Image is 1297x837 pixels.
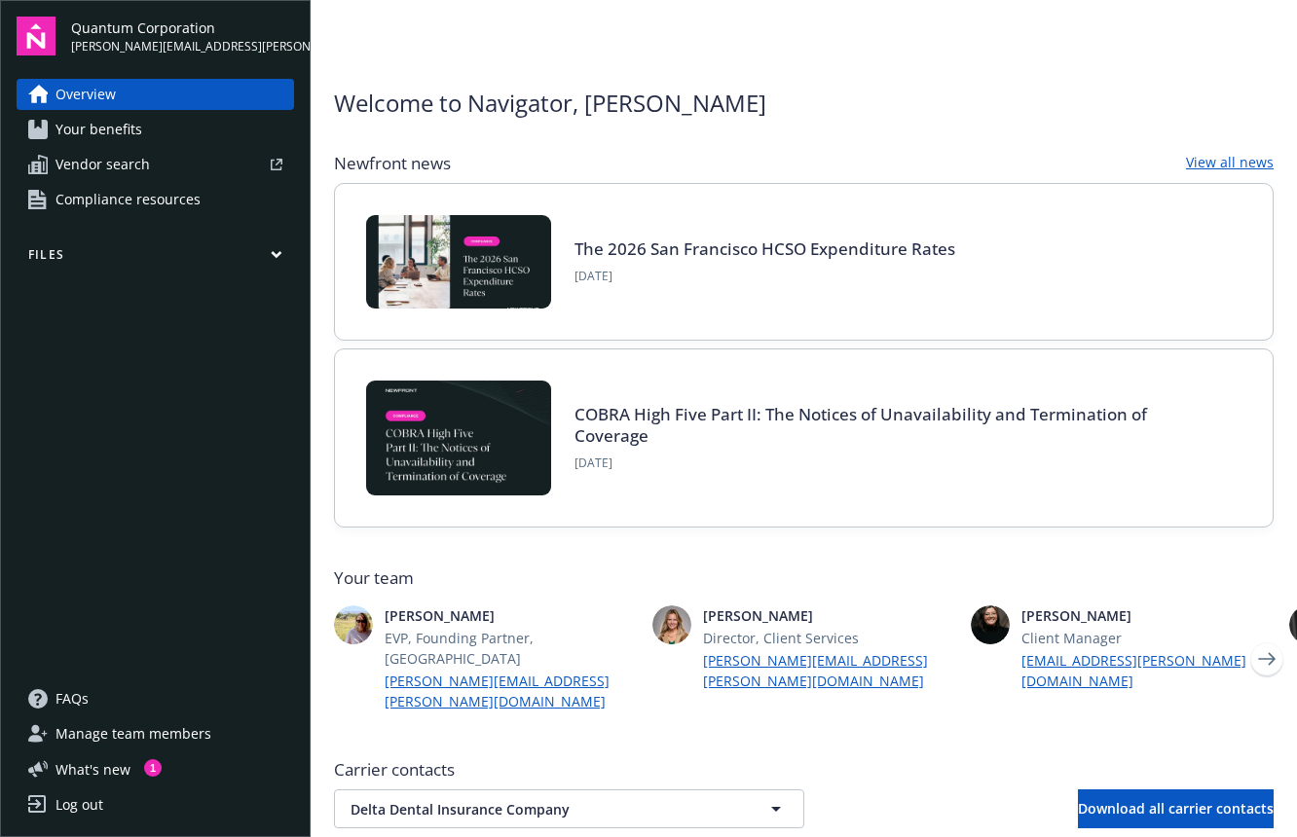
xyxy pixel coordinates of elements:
[17,683,294,714] a: FAQs
[1186,152,1274,175] a: View all news
[17,114,294,145] a: Your benefits
[56,79,116,110] span: Overview
[1021,605,1274,626] span: [PERSON_NAME]
[71,17,294,55] button: Quantum Corporation[PERSON_NAME][EMAIL_ADDRESS][PERSON_NAME][DOMAIN_NAME]
[334,758,1274,782] span: Carrier contacts
[1021,650,1274,691] a: [EMAIL_ADDRESS][PERSON_NAME][DOMAIN_NAME]
[652,605,691,644] img: photo
[574,455,1218,472] span: [DATE]
[574,237,955,260] a: The 2026 San Francisco HCSO Expenditure Rates
[56,184,201,215] span: Compliance resources
[385,671,637,711] a: [PERSON_NAME][EMAIL_ADDRESS][PERSON_NAME][DOMAIN_NAME]
[334,789,804,828] button: Delta Dental Insurance Company
[971,605,1010,644] img: photo
[574,403,1147,447] a: COBRA High Five Part II: The Notices of Unavailability and Termination of Coverage
[385,605,637,626] span: [PERSON_NAME]
[17,79,294,110] a: Overview
[17,759,162,780] button: What's new1
[17,17,56,55] img: navigator-logo.svg
[56,114,142,145] span: Your benefits
[351,799,723,819] span: Delta Dental Insurance Company
[71,18,294,38] span: Quantum Corporation
[144,759,162,777] div: 1
[1078,799,1274,818] span: Download all carrier contacts
[334,605,373,644] img: photo
[1251,643,1282,674] a: Next
[71,38,294,55] span: [PERSON_NAME][EMAIL_ADDRESS][PERSON_NAME][DOMAIN_NAME]
[703,628,955,648] span: Director, Client Services
[366,381,551,495] img: BLOG-Card Image - Compliance - COBRA High Five Pt 2 - 08-21-25.jpg
[385,628,637,669] span: EVP, Founding Partner, [GEOGRAPHIC_DATA]
[574,268,955,285] span: [DATE]
[17,149,294,180] a: Vendor search
[17,718,294,749] a: Manage team members
[366,215,551,309] img: BLOG+Card Image - Compliance - 2026 SF HCSO Expenditure Rates - 08-26-25.jpg
[56,718,211,749] span: Manage team members
[334,566,1274,590] span: Your team
[17,184,294,215] a: Compliance resources
[703,650,955,691] a: [PERSON_NAME][EMAIL_ADDRESS][PERSON_NAME][DOMAIN_NAME]
[56,149,150,180] span: Vendor search
[56,683,89,714] span: FAQs
[703,605,955,626] span: [PERSON_NAME]
[1021,628,1274,648] span: Client Manager
[334,152,451,175] span: Newfront news
[334,86,766,121] span: Welcome to Navigator , [PERSON_NAME]
[17,246,294,271] button: Files
[1078,789,1274,828] button: Download all carrier contacts
[56,789,103,820] div: Log out
[56,759,130,780] span: What ' s new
